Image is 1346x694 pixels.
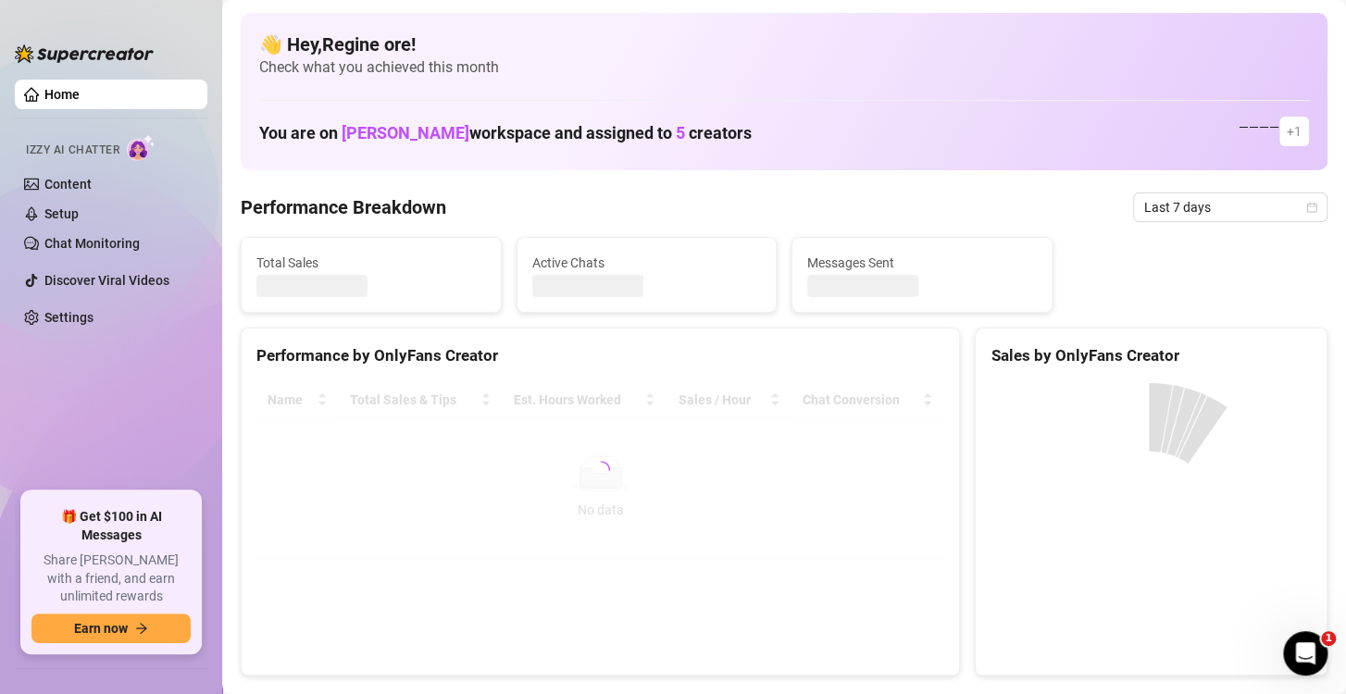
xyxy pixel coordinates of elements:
[26,142,119,159] span: Izzy AI Chatter
[15,44,154,63] img: logo-BBDzfeDw.svg
[991,343,1312,368] div: Sales by OnlyFans Creator
[44,273,169,288] a: Discover Viral Videos
[44,177,92,192] a: Content
[44,206,79,221] a: Setup
[532,253,762,273] span: Active Chats
[1306,202,1317,213] span: calendar
[31,508,191,544] span: 🎁 Get $100 in AI Messages
[241,194,446,220] h4: Performance Breakdown
[1239,117,1309,146] div: — — — —
[74,621,128,636] span: Earn now
[44,310,93,325] a: Settings
[259,123,752,143] h1: You are on workspace and assigned to creators
[31,551,191,606] span: Share [PERSON_NAME] with a friend, and earn unlimited rewards
[256,343,944,368] div: Performance by OnlyFans Creator
[676,123,685,143] span: 5
[259,31,1309,57] h4: 👋 Hey, Regine ore !
[1287,121,1302,142] span: + 1
[256,253,486,273] span: Total Sales
[135,622,148,635] span: arrow-right
[31,613,191,643] button: Earn nowarrow-right
[1321,631,1336,646] span: 1
[44,87,80,102] a: Home
[807,253,1037,273] span: Messages Sent
[127,134,156,161] img: AI Chatter
[342,123,469,143] span: [PERSON_NAME]
[590,459,612,481] span: loading
[1144,193,1316,221] span: Last 7 days
[1283,631,1327,675] iframe: Intercom live chat
[259,57,1309,78] span: Check what you achieved this month
[44,236,140,251] a: Chat Monitoring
